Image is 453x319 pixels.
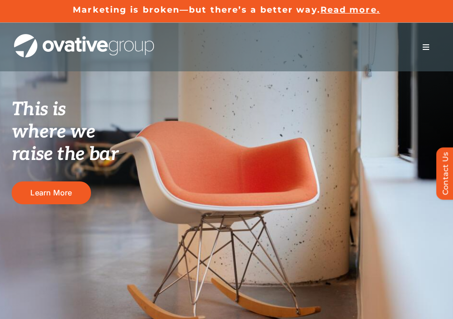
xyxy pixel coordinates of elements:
a: Marketing is broken—but there’s a better way. [73,5,321,15]
a: Learn More [12,181,91,204]
nav: Menu [413,38,439,56]
span: where we raise the bar [12,121,118,166]
a: OG_Full_horizontal_WHT [14,33,154,42]
a: Read more. [321,5,380,15]
span: This is [12,98,66,121]
span: Learn More [30,188,72,197]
